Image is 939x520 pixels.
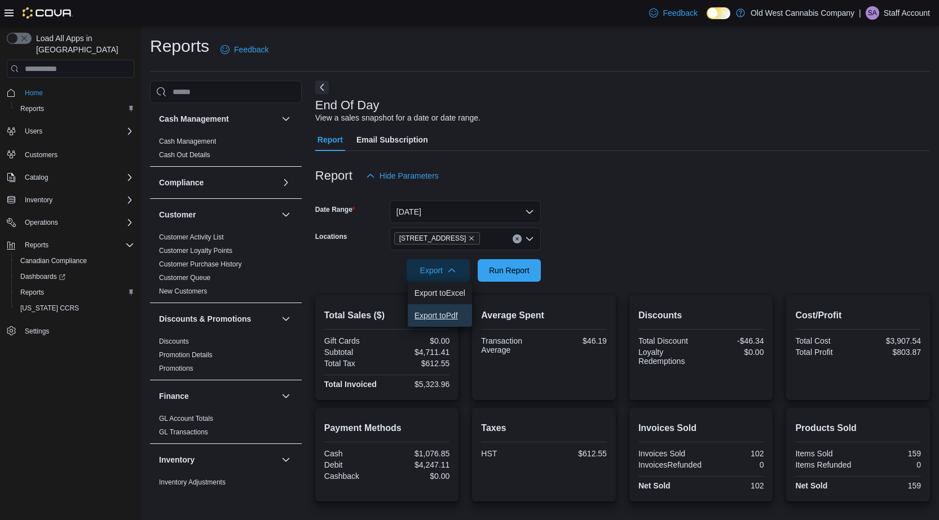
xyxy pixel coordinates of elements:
div: $0.00 [389,336,449,345]
div: 0 [706,460,764,469]
div: Total Profit [795,348,856,357]
div: 159 [861,449,921,458]
span: Cash Management [159,137,216,146]
h2: Discounts [638,309,764,322]
span: Reports [20,104,44,113]
div: $0.00 [703,348,764,357]
button: Export toExcel [408,282,472,304]
div: Staff Account [866,6,879,20]
button: Users [20,125,47,138]
button: Canadian Compliance [11,253,139,269]
button: Cash Management [159,113,277,125]
button: Compliance [159,177,277,188]
a: Canadian Compliance [16,254,91,268]
h2: Average Spent [481,309,607,322]
span: Inventory Adjustments [159,478,226,487]
p: Staff Account [884,6,930,20]
span: Customer Purchase History [159,260,242,269]
span: Canadian Compliance [20,256,87,265]
button: Finance [159,390,277,402]
button: Export toPdf [408,304,472,327]
span: Feedback [663,7,697,19]
div: Debit [324,460,385,469]
div: $612.55 [389,359,449,368]
span: SA [868,6,877,20]
span: Feedback [234,44,268,55]
button: Cash Management [279,112,293,126]
button: Operations [20,216,63,229]
div: Items Sold [795,449,856,458]
a: Customer Queue [159,274,210,282]
span: GL Transactions [159,428,208,437]
button: Next [315,81,329,94]
span: Customer Loyalty Points [159,246,232,255]
span: GL Account Totals [159,414,213,423]
h2: Taxes [481,421,607,435]
button: Home [2,85,139,101]
button: Customer [279,208,293,221]
span: Customer Activity List [159,233,224,242]
div: 102 [703,449,764,458]
div: View a sales snapshot for a date or date range. [315,112,480,124]
span: Reports [20,238,134,252]
label: Locations [315,232,347,241]
strong: Total Invoiced [324,380,377,389]
div: Cash [324,449,385,458]
button: Remove 215 King Street East from selection in this group [468,235,475,242]
a: Discounts [159,337,189,345]
a: Dashboards [11,269,139,285]
span: Washington CCRS [16,301,134,315]
span: Inventory [25,195,52,205]
div: HST [481,449,541,458]
div: $612.55 [546,449,607,458]
span: Canadian Compliance [16,254,134,268]
span: Promotions [159,364,193,373]
h3: Customer [159,209,196,220]
span: Cash Out Details [159,150,210,159]
strong: Net Sold [795,481,827,490]
a: Feedback [645,2,702,24]
a: Inventory by Product Historical [159,492,251,500]
span: Dark Mode [707,19,707,20]
div: $4,247.11 [389,460,449,469]
div: $803.87 [861,348,921,357]
button: Discounts & Promotions [279,312,293,326]
span: Reports [16,286,134,299]
div: Customer [150,230,302,303]
h3: Discounts & Promotions [159,313,251,325]
button: Inventory [20,193,57,207]
span: Export to Pdf [415,311,465,320]
span: Operations [25,218,58,227]
span: Promotion Details [159,350,213,359]
div: Finance [150,412,302,443]
button: Operations [2,215,139,230]
img: Cova [23,7,73,19]
span: Export [413,259,463,282]
span: Reports [16,102,134,115]
div: InvoicesRefunded [638,460,702,469]
span: Load All Apps in [GEOGRAPHIC_DATA] [32,33,134,55]
span: Home [20,86,134,100]
span: Users [25,127,42,136]
a: Customers [20,148,62,162]
span: [US_STATE] CCRS [20,304,79,313]
div: Loyalty Redemptions [638,348,699,366]
a: Customer Activity List [159,233,224,241]
div: $0.00 [389,472,449,481]
div: Transaction Average [481,336,541,354]
button: [US_STATE] CCRS [11,300,139,316]
div: Total Cost [795,336,856,345]
a: Inventory Adjustments [159,478,226,486]
span: Home [25,88,43,97]
button: Clear input [513,234,522,243]
span: Hide Parameters [380,170,439,181]
h3: Report [315,169,352,183]
button: Discounts & Promotions [159,313,277,325]
button: Users [2,123,139,139]
button: Reports [2,237,139,253]
button: [DATE] [390,201,541,223]
h1: Reports [150,35,209,57]
span: Reports [25,241,49,250]
div: -$46.34 [703,336,764,345]
span: Discounts [159,337,189,346]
